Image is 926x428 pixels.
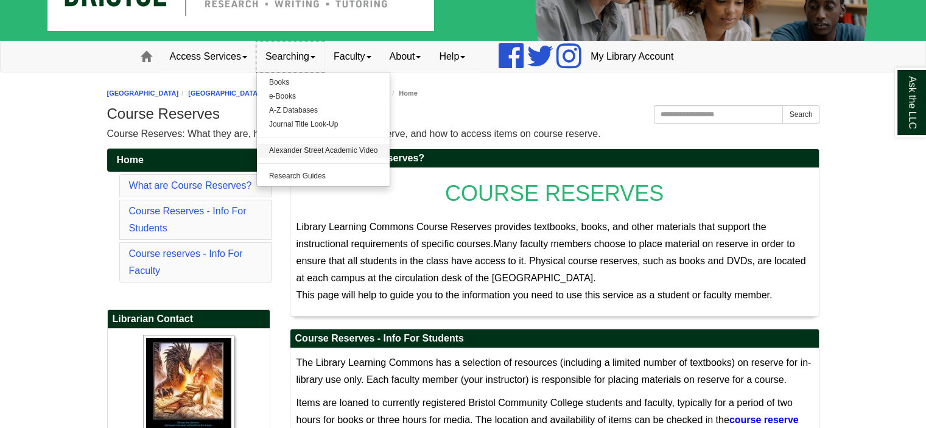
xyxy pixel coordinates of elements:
a: My Library Account [581,41,682,72]
span: Items are loaned to currently registered Bristol Community College students and faculty, typicall... [296,398,793,425]
button: Search [782,105,819,124]
span: COURSE RESERVES [445,181,664,206]
span: This page will help to guide you to the information you need to use this service as a student or ... [296,290,773,300]
a: Course reserves - Info For Faculty [129,248,243,276]
a: A-Z Databases [257,103,390,118]
a: What are Course Reserves? [129,180,252,191]
h2: Course Reserves - Info For Students [290,329,819,348]
span: Many faculty members choose to place material on reserve in order to ensure that all students in ... [296,239,806,283]
a: e-Books [257,89,390,103]
span: The Library Learning Commons has a selection of resources (including a limited number of textbook... [296,357,812,385]
a: Faculty [324,41,381,72]
h2: What are Course Reserves? [290,149,819,168]
h2: Librarian Contact [108,310,270,329]
a: Alexander Street Academic Video [257,144,390,158]
a: Course Reserves - Info For Students [129,206,247,233]
a: Help [430,41,474,72]
h1: Course Reserves [107,105,819,122]
a: Access Services [161,41,256,72]
li: Home [389,88,418,99]
a: About [381,41,430,72]
span: Course Reserves: What they are, how to put items on course reserve, and how to access items on co... [107,128,601,139]
span: Library Learning Commons Course Reserves provides textbooks, books, and other materials that supp... [296,222,766,249]
a: [GEOGRAPHIC_DATA] Learning Commons [188,89,324,97]
a: Research Guides [257,169,390,183]
a: Searching [256,41,324,72]
a: [GEOGRAPHIC_DATA] [107,89,179,97]
a: Books [257,75,390,89]
a: Journal Title Look-Up [257,118,390,132]
span: Home [117,155,144,165]
a: Home [107,149,272,172]
nav: breadcrumb [107,88,819,99]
